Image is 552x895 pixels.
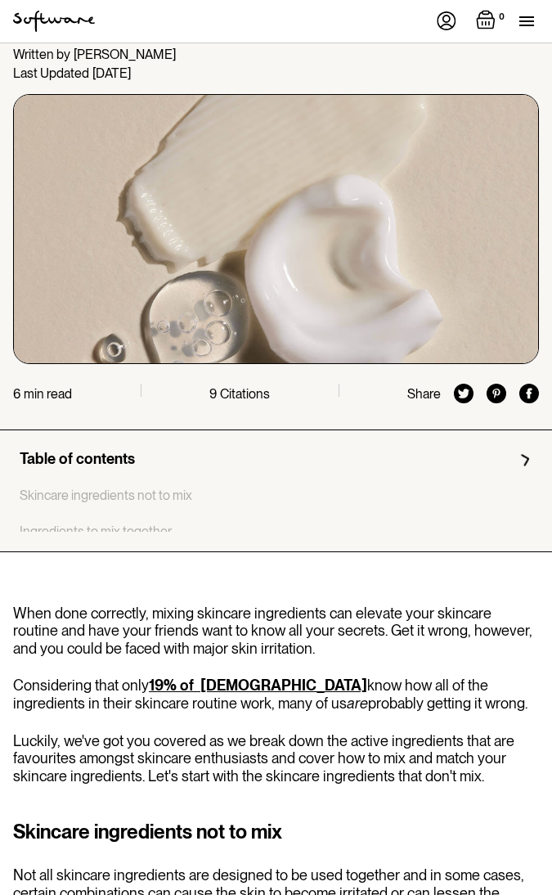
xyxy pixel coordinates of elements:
a: home [13,11,95,32]
div: [PERSON_NAME] [74,47,176,62]
div: Share [407,386,441,402]
div: min read [24,386,72,402]
div: 0 [496,10,508,25]
img: facebook icon [519,384,539,403]
a: Open empty cart [476,10,508,33]
div: [DATE] [92,65,131,81]
a: Ingredients to mix together [20,524,172,539]
p: Considering that only know how all of the ingredients in their skincare routine work, many of us ... [13,677,539,712]
div: Table of contents [20,450,135,468]
p: When done correctly, mixing skincare ingredients can elevate your skincare routine and have your ... [13,605,539,658]
a: 19% of [DEMOGRAPHIC_DATA] [149,677,367,694]
div: Written by [13,47,70,62]
div: 6 [13,386,20,402]
img: pinterest icon [487,384,506,403]
div: 9 [209,386,217,402]
div: Citations [220,386,270,402]
div: Last Updated [13,65,89,81]
p: Luckily, we've got you covered as we break down the active ingredients that are favourites amongs... [13,732,539,785]
img: Software Logo [13,11,95,32]
h2: Skincare ingredients not to mix [13,817,539,847]
img: twitter icon [454,384,473,403]
em: are [347,695,368,712]
a: Skincare ingredients not to mix [20,488,192,503]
